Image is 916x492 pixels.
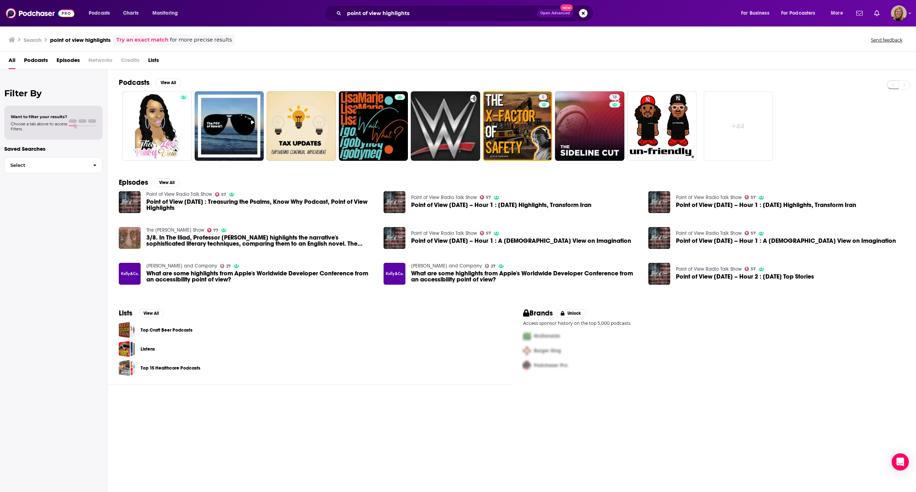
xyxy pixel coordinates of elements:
[152,8,178,18] span: Monitoring
[676,230,742,236] a: Point of View Radio Talk Show
[11,121,67,131] span: Choose a tab above to access filters.
[118,8,143,19] a: Charts
[146,227,204,233] a: The John Batchelor Show
[226,265,231,268] span: 27
[751,267,756,271] span: 57
[520,358,534,373] img: Third Pro Logo
[88,54,112,69] span: Networks
[24,54,48,69] a: Podcasts
[826,8,852,19] button: open menu
[520,329,534,343] img: First Pro Logo
[5,163,87,168] span: Select
[411,263,482,269] a: Kelly and Company
[119,78,181,87] a: PodcastsView All
[213,229,218,232] span: 77
[384,263,405,285] a: What are some highlights from Apple's Worldwide Developer Conference from an accessibility point ...
[676,202,856,208] a: Point of View July 1, 2025 – Hour 1 : Tuesday’s Highlights, Transform Iran
[146,199,375,211] span: Point of View [DATE] : Treasuring the Psalms, Know Why Podcast, Point of View Highlights
[138,309,164,318] button: View All
[411,270,640,283] a: What are some highlights from Apple's Worldwide Developer Conference from an accessibility point ...
[119,78,150,87] h2: Podcasts
[146,263,217,269] a: Kelly and Company
[539,94,547,100] a: 5
[411,194,477,201] a: Point of View Radio Talk Show
[892,453,909,471] div: Open Intercom Messenger
[869,37,905,43] button: Send feedback
[648,191,670,213] img: Point of View July 1, 2025 – Hour 1 : Tuesday’s Highlights, Transform Iran
[119,322,135,338] a: Top Craft Beer Podcasts
[215,192,226,197] a: 57
[411,238,631,244] span: Point of View [DATE] – Hour 1 : A [DEMOGRAPHIC_DATA] View on Imagination
[745,267,756,271] a: 57
[480,231,491,235] a: 57
[871,7,882,19] a: Show notifications dropdown
[123,8,138,18] span: Charts
[480,195,491,199] a: 57
[612,94,617,101] span: 18
[154,178,180,187] button: View All
[534,348,561,354] span: Burger King
[57,54,80,69] a: Episodes
[745,231,756,235] a: 57
[119,341,135,357] a: Listens
[384,227,405,249] a: Point of View October 31, 2024 – Hour 1 : A Biblical View on Imagination
[648,263,670,285] img: Point of View December 11, 2024 – Hour 2 : Today’s Top Stories
[648,227,670,249] img: Point of View October 31, 2024 – Hour 1 : A Biblical View on Imagination
[148,54,159,69] a: Lists
[344,8,537,19] input: Search podcasts, credits, & more...
[741,8,769,18] span: For Business
[146,235,375,247] span: 3/8. In The Iliad, Professor [PERSON_NAME] highlights the narrative's sophisticated literary tech...
[4,88,103,98] h2: Filter By
[11,114,67,119] span: Want to filter your results?
[534,333,560,339] span: McDonalds
[220,264,231,268] a: 27
[736,8,778,19] button: open menu
[4,157,103,173] button: Select
[146,199,375,211] a: Point of View December 6, 2023 : Treasuring the Psalms, Know Why Podcast, Point of View Highlights
[486,196,491,199] span: 57
[745,195,756,199] a: 57
[781,8,815,18] span: For Podcasters
[146,270,375,283] a: What are some highlights from Apple's Worldwide Developer Conference from an accessibility point ...
[141,364,200,372] a: Top 15 Healthcare Podcasts
[119,191,141,213] a: Point of View December 6, 2023 : Treasuring the Psalms, Know Why Podcast, Point of View Highlights
[4,145,103,152] p: Saved Searches
[555,91,624,161] a: 18
[891,5,907,21] span: Logged in as avansolkema
[485,264,496,268] a: 27
[411,202,591,208] a: Point of View July 1, 2025 – Hour 1 : Tuesday’s Highlights, Transform Iran
[537,9,573,18] button: Open AdvancedNew
[146,191,212,197] a: Point of View Radio Talk Show
[6,6,74,20] img: Podchaser - Follow, Share and Rate Podcasts
[676,274,814,280] span: Point of View [DATE] – Hour 2 : [DATE] Top Stories
[676,238,896,244] a: Point of View October 31, 2024 – Hour 1 : A Biblical View on Imagination
[155,78,181,87] button: View All
[609,94,620,100] a: 18
[853,7,866,19] a: Show notifications dropdown
[147,8,187,19] button: open menu
[542,94,544,101] span: 5
[9,54,15,69] a: All
[520,343,534,358] img: Second Pro Logo
[24,37,42,43] h3: Search
[776,8,826,19] button: open menu
[384,191,405,213] a: Point of View July 1, 2025 – Hour 1 : Tuesday’s Highlights, Transform Iran
[483,91,552,161] a: 5
[534,362,567,368] span: Podchaser Pro
[146,235,375,247] a: 3/8. In The Iliad, Professor Emily Wilson highlights the narrative's sophisticated literary techn...
[676,238,896,244] span: Point of View [DATE] – Hour 1 : A [DEMOGRAPHIC_DATA] View on Imagination
[119,263,141,285] img: What are some highlights from Apple's Worldwide Developer Conference from an accessibility point ...
[50,37,111,43] h3: point of view highlights
[540,11,570,15] span: Open Advanced
[411,202,591,208] span: Point of View [DATE] – Hour 1 : [DATE] Highlights, Transform Iran
[411,230,477,236] a: Point of View Radio Talk Show
[676,194,742,201] a: Point of View Radio Talk Show
[491,265,496,268] span: 27
[119,360,135,376] span: Top 15 Healthcare Podcasts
